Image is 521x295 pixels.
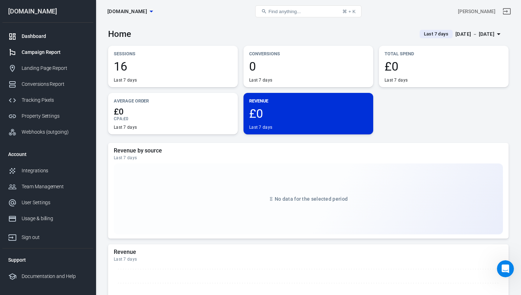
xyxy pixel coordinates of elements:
div: Last 7 days [114,77,137,83]
a: Dashboard [2,28,93,44]
a: Sign out [2,227,93,245]
button: Find anything...⌘ + K [255,5,362,17]
a: Property Settings [2,108,93,124]
div: Integrations [22,167,88,174]
div: Last 7 days [114,256,503,262]
span: £0 [114,107,232,116]
div: Tracking Pixels [22,96,88,104]
div: Campaign Report [22,49,88,56]
div: Last 7 days [385,77,408,83]
button: [DOMAIN_NAME] [105,5,156,18]
p: Average Order [114,97,232,105]
span: £0 [249,107,368,119]
p: Revenue [249,97,368,105]
p: Conversions [249,50,368,57]
a: Landing Page Report [2,60,93,76]
span: £0 [123,116,128,121]
div: Last 7 days [249,77,272,83]
iframe: Intercom live chat [497,260,514,277]
a: Sign out [498,3,515,20]
p: Sessions [114,50,232,57]
span: CPA : [114,116,123,121]
div: Last 7 days [114,155,503,161]
h5: Revenue by source [114,147,503,154]
a: Team Management [2,179,93,195]
div: Conversions Report [22,80,88,88]
span: 0 [249,60,368,72]
h5: Revenue [114,249,503,256]
span: Find anything... [268,9,301,14]
span: Last 7 days [421,30,451,38]
div: [DATE] － [DATE] [455,30,494,39]
span: £0 [385,60,503,72]
p: Total Spend [385,50,503,57]
a: Campaign Report [2,44,93,60]
div: ⌘ + K [342,9,355,14]
a: Integrations [2,163,93,179]
div: Usage & billing [22,215,88,222]
div: Property Settings [22,112,88,120]
div: [DOMAIN_NAME] [2,8,93,15]
a: Usage & billing [2,211,93,227]
span: No data for the selected period [275,196,348,202]
a: User Settings [2,195,93,211]
div: Dashboard [22,33,88,40]
h3: Home [108,29,131,39]
div: Account id: Ghki4vdQ [458,8,495,15]
a: Tracking Pixels [2,92,93,108]
div: User Settings [22,199,88,206]
a: Conversions Report [2,76,93,92]
li: Account [2,146,93,163]
div: Last 7 days [249,124,272,130]
li: Support [2,251,93,268]
div: Documentation and Help [22,273,88,280]
div: Team Management [22,183,88,190]
span: 16 [114,60,232,72]
div: Last 7 days [114,124,137,130]
button: Last 7 days[DATE] － [DATE] [414,28,509,40]
div: Sign out [22,234,88,241]
div: Webhooks (outgoing) [22,128,88,136]
a: Webhooks (outgoing) [2,124,93,140]
span: thrivecart.com [107,7,147,16]
div: Landing Page Report [22,65,88,72]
